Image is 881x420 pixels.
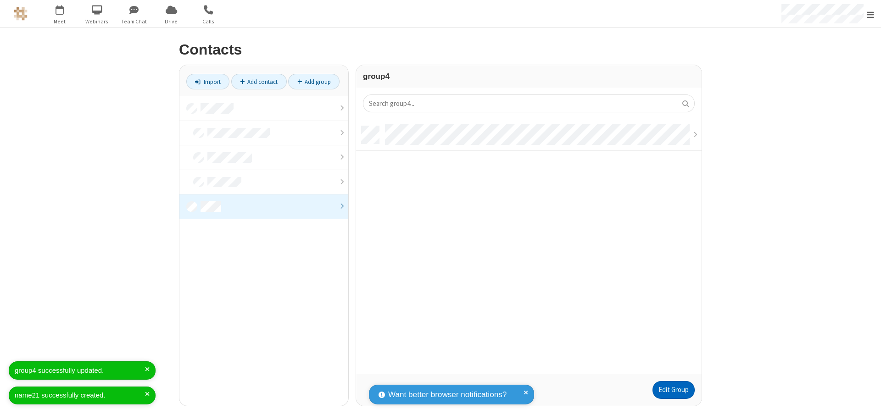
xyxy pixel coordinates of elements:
a: Add group [288,74,340,89]
h2: Contacts [179,42,702,58]
span: Team Chat [117,17,151,26]
h3: group4 [363,72,695,81]
a: Import [186,74,229,89]
span: Meet [43,17,77,26]
span: Webinars [80,17,114,26]
img: QA Selenium DO NOT DELETE OR CHANGE [14,7,28,21]
div: name21 successfully created. [15,390,145,401]
a: Edit Group [652,381,695,399]
a: Add contact [231,74,287,89]
input: Search group4... [363,94,695,112]
div: group4 successfully updated. [15,365,145,376]
span: Want better browser notifications? [388,389,507,401]
div: grid [356,119,702,374]
span: Drive [154,17,189,26]
span: Calls [191,17,226,26]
